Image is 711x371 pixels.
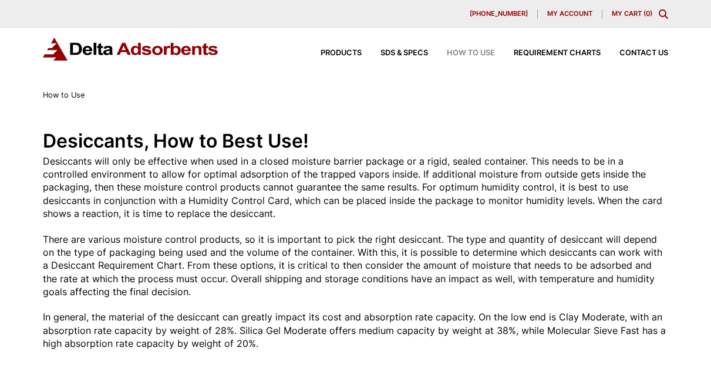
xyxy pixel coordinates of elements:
p: In general, the material of the desiccant can greatly impact its cost and absorption rate capacit... [43,310,669,350]
span: My account [547,11,592,17]
div: Toggle Modal Content [659,9,668,19]
span: Contact Us [619,49,668,57]
span: How to Use [43,91,85,99]
a: How to Use [428,49,495,57]
a: My Cart (0) [612,9,652,18]
a: [PHONE_NUMBER] [460,9,538,19]
a: Contact Us [601,49,668,57]
a: My account [538,9,602,19]
p: Desiccants will only be effective when used in a closed moisture barrier package or a rigid, seal... [43,155,669,220]
img: Delta Adsorbents [43,38,219,61]
span: 0 [646,9,650,18]
h1: Desiccants, How to Best Use! [43,128,669,155]
span: Requirement Charts [514,49,601,57]
span: [PHONE_NUMBER] [470,11,528,17]
a: Products [302,49,362,57]
span: Products [321,49,362,57]
span: SDS & SPECS [380,49,428,57]
p: There are various moisture control products, so it is important to pick the right desiccant. The ... [43,233,669,299]
a: Requirement Charts [495,49,601,57]
span: How to Use [447,49,495,57]
a: SDS & SPECS [362,49,428,57]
